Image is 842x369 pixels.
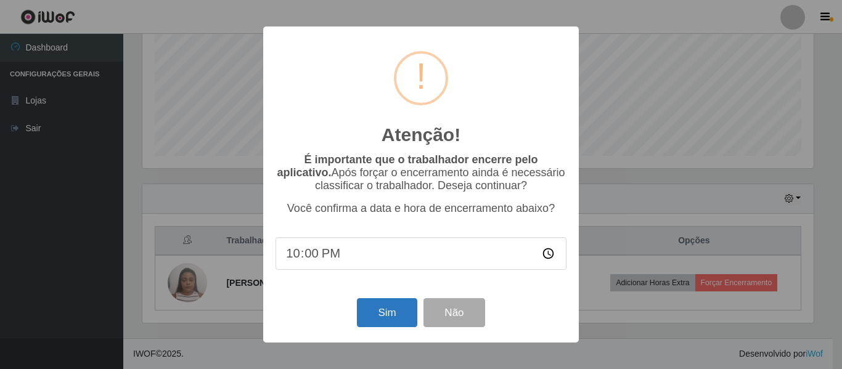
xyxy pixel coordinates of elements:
[276,202,566,215] p: Você confirma a data e hora de encerramento abaixo?
[276,153,566,192] p: Após forçar o encerramento ainda é necessário classificar o trabalhador. Deseja continuar?
[423,298,484,327] button: Não
[382,124,460,146] h2: Atenção!
[277,153,537,179] b: É importante que o trabalhador encerre pelo aplicativo.
[357,298,417,327] button: Sim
